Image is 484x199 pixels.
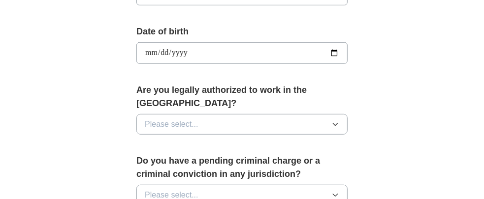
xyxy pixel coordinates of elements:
[136,25,348,38] label: Date of birth
[136,84,348,110] label: Are you legally authorized to work in the [GEOGRAPHIC_DATA]?
[145,118,198,130] span: Please select...
[136,154,348,181] label: Do you have a pending criminal charge or a criminal conviction in any jurisdiction?
[136,114,348,135] button: Please select...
